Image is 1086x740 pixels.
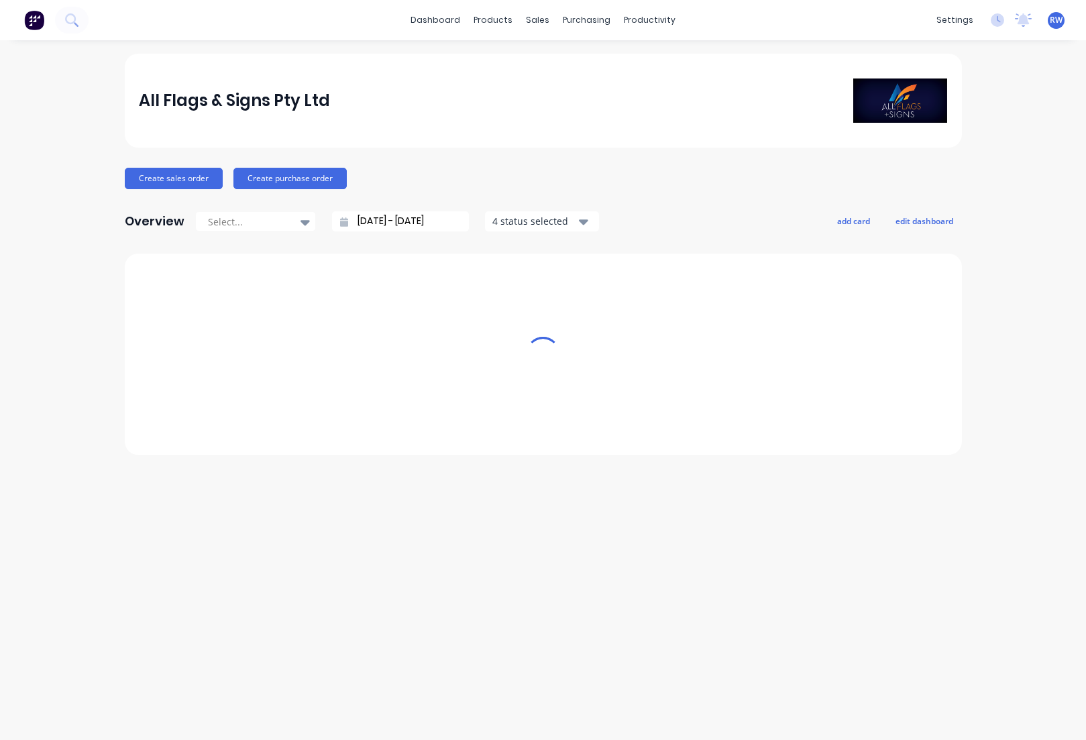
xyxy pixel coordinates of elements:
[125,168,223,189] button: Create sales order
[617,10,682,30] div: productivity
[828,212,879,229] button: add card
[139,87,330,114] div: All Flags & Signs Pty Ltd
[125,208,184,235] div: Overview
[492,214,577,228] div: 4 status selected
[519,10,556,30] div: sales
[233,168,347,189] button: Create purchase order
[467,10,519,30] div: products
[404,10,467,30] a: dashboard
[1050,14,1063,26] span: RW
[853,78,947,123] img: All Flags & Signs Pty Ltd
[556,10,617,30] div: purchasing
[24,10,44,30] img: Factory
[930,10,980,30] div: settings
[485,211,599,231] button: 4 status selected
[887,212,962,229] button: edit dashboard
